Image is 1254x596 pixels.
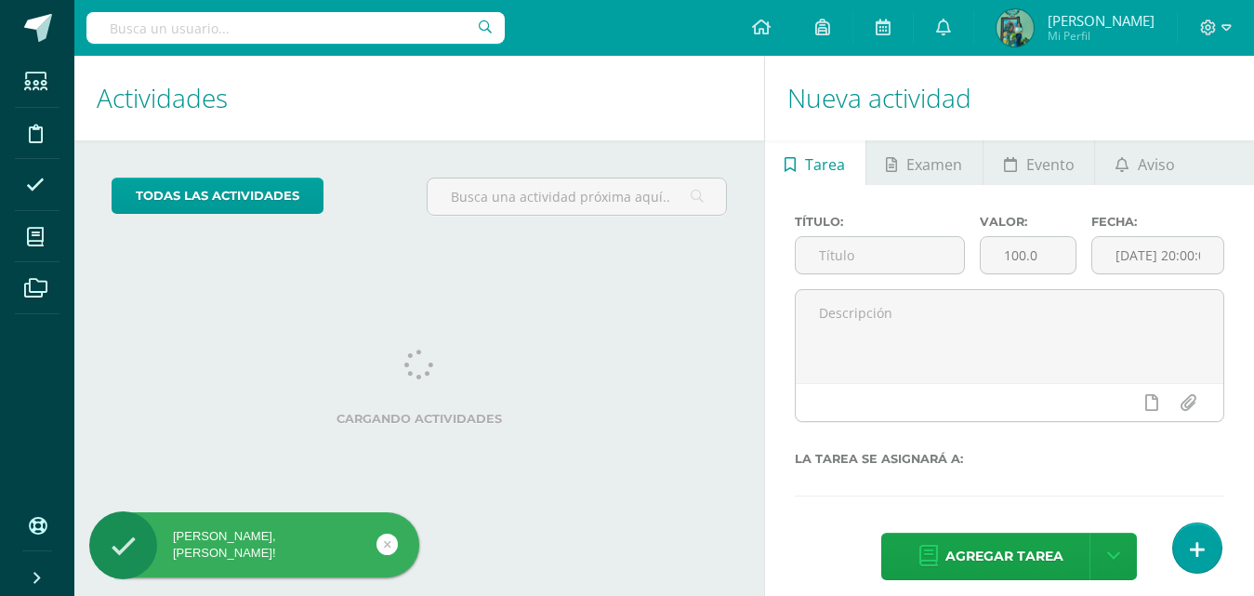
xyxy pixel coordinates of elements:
[1048,11,1155,30] span: [PERSON_NAME]
[112,178,323,214] a: todas las Actividades
[1095,140,1195,185] a: Aviso
[1138,142,1175,187] span: Aviso
[112,412,727,426] label: Cargando actividades
[866,140,983,185] a: Examen
[89,528,419,562] div: [PERSON_NAME], [PERSON_NAME]!
[981,237,1076,273] input: Puntos máximos
[1026,142,1075,187] span: Evento
[945,534,1063,579] span: Agregar tarea
[796,237,964,273] input: Título
[787,56,1232,140] h1: Nueva actividad
[1048,28,1155,44] span: Mi Perfil
[997,9,1034,46] img: ee8512351b11aff19c1271144c0262d2.png
[983,140,1094,185] a: Evento
[795,215,965,229] label: Título:
[980,215,1076,229] label: Valor:
[86,12,505,44] input: Busca un usuario...
[428,179,726,215] input: Busca una actividad próxima aquí...
[97,56,742,140] h1: Actividades
[795,452,1224,466] label: La tarea se asignará a:
[1091,215,1224,229] label: Fecha:
[1092,237,1223,273] input: Fecha de entrega
[765,140,865,185] a: Tarea
[906,142,962,187] span: Examen
[805,142,845,187] span: Tarea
